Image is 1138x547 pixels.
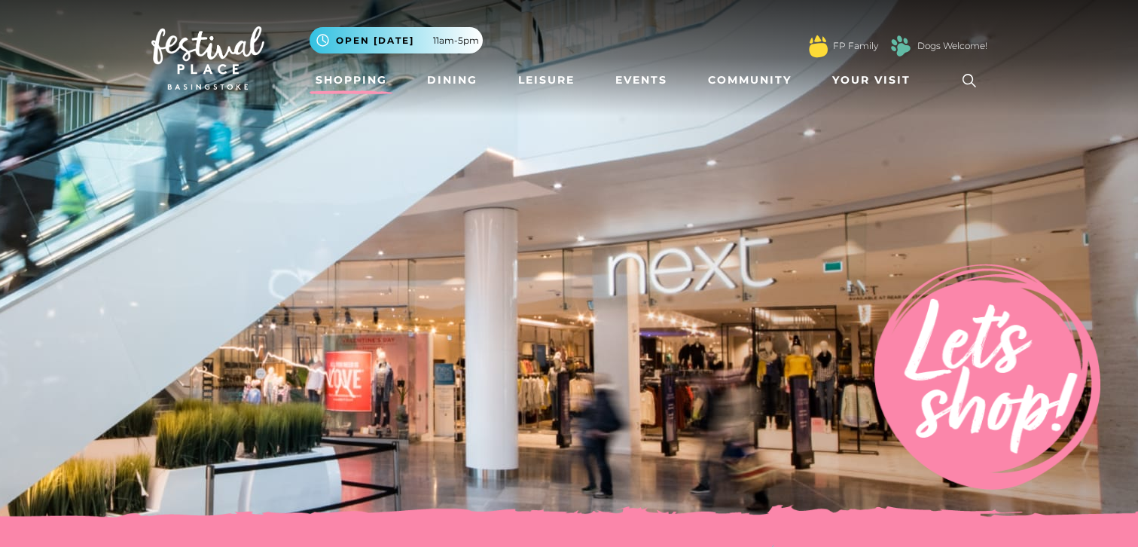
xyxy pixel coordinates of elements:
a: Dogs Welcome! [917,39,987,53]
a: Shopping [310,66,393,94]
a: Community [702,66,798,94]
a: Events [609,66,673,94]
a: Your Visit [826,66,924,94]
span: 11am-5pm [433,34,479,47]
span: Open [DATE] [336,34,414,47]
a: Leisure [512,66,581,94]
a: Dining [421,66,484,94]
span: Your Visit [832,72,911,88]
button: Open [DATE] 11am-5pm [310,27,483,53]
a: FP Family [833,39,878,53]
img: Festival Place Logo [151,26,264,90]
